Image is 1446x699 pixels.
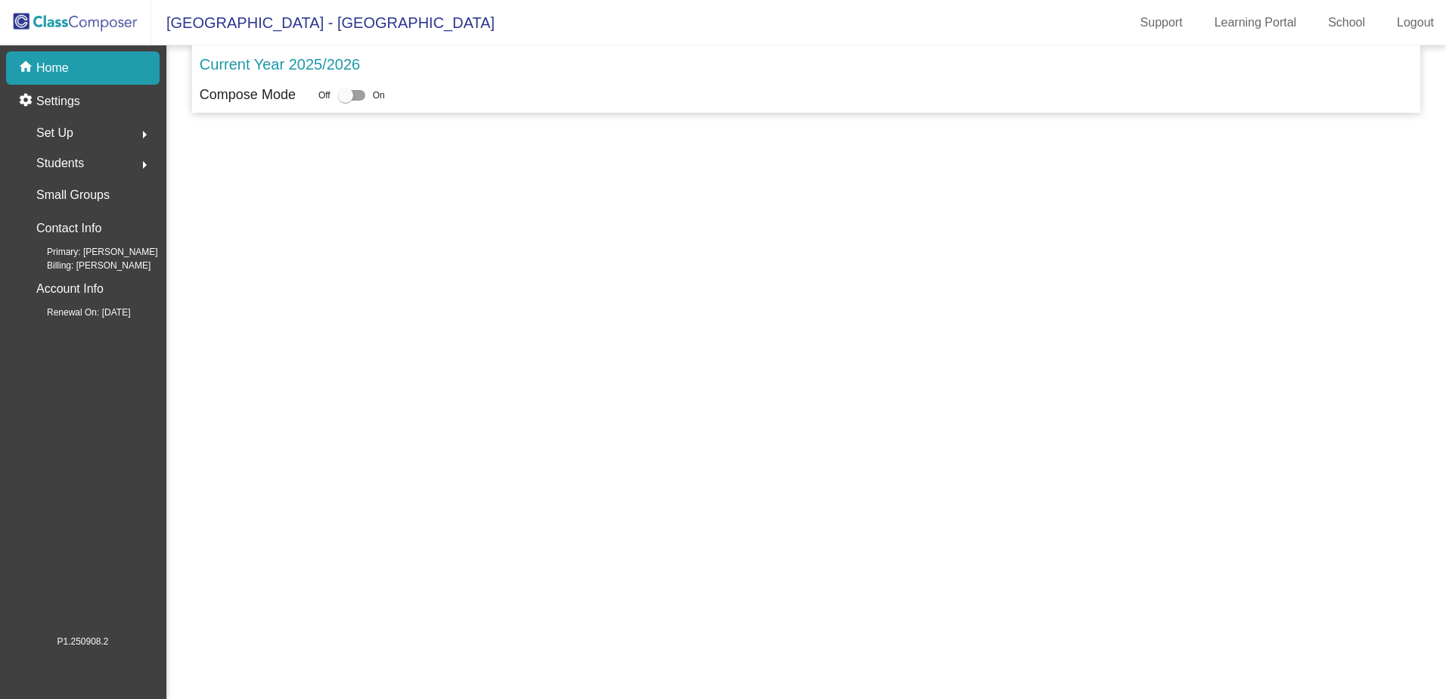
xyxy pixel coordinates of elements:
[1128,11,1195,35] a: Support
[18,92,36,110] mat-icon: settings
[23,306,130,319] span: Renewal On: [DATE]
[36,278,104,300] p: Account Info
[200,53,360,76] p: Current Year 2025/2026
[135,126,154,144] mat-icon: arrow_right
[36,185,110,206] p: Small Groups
[1202,11,1309,35] a: Learning Portal
[36,153,84,174] span: Students
[36,92,80,110] p: Settings
[23,259,150,272] span: Billing: [PERSON_NAME]
[1385,11,1446,35] a: Logout
[151,11,495,35] span: [GEOGRAPHIC_DATA] - [GEOGRAPHIC_DATA]
[135,156,154,174] mat-icon: arrow_right
[36,123,73,144] span: Set Up
[36,59,69,77] p: Home
[318,89,330,102] span: Off
[36,218,101,239] p: Contact Info
[18,59,36,77] mat-icon: home
[1316,11,1377,35] a: School
[23,245,158,259] span: Primary: [PERSON_NAME]
[373,89,385,102] span: On
[200,85,296,105] p: Compose Mode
